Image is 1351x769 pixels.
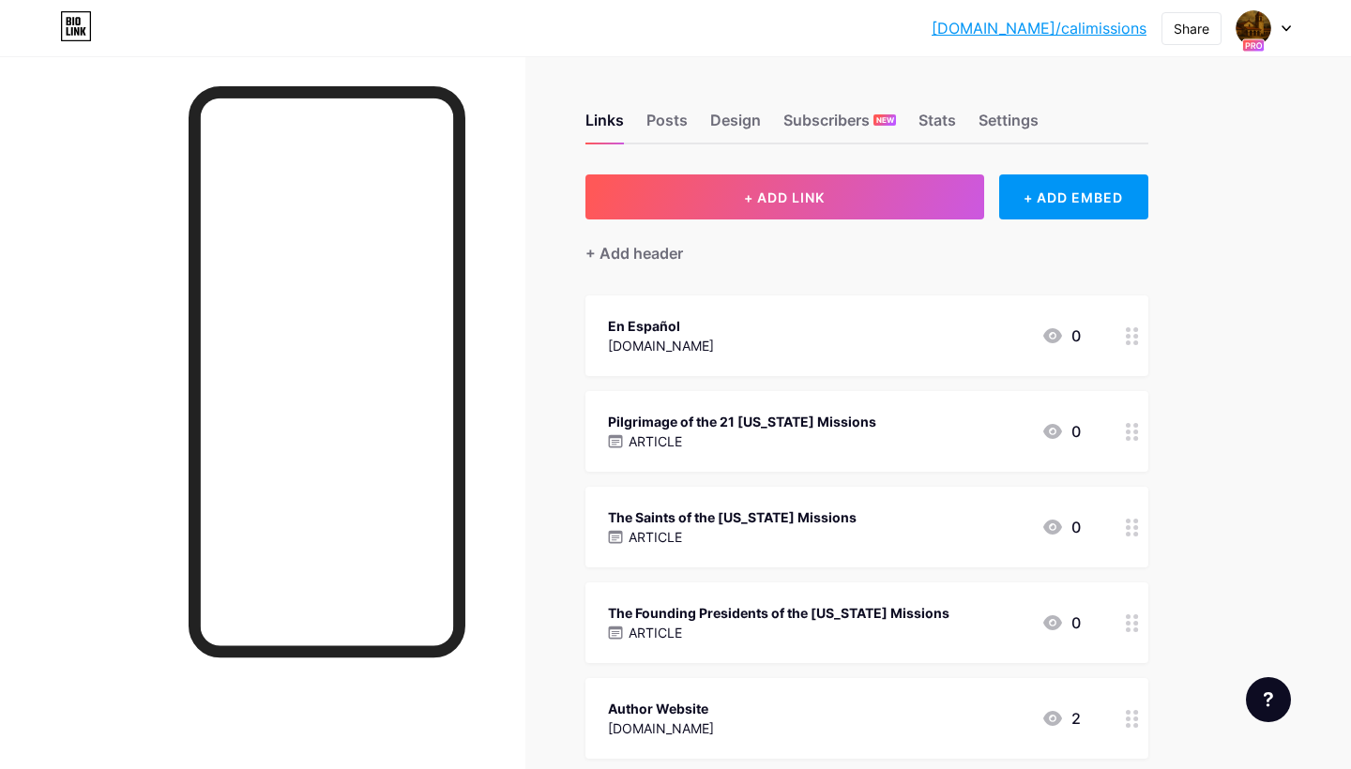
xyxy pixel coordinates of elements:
span: + ADD LINK [744,189,825,205]
div: Share [1174,19,1209,38]
div: 0 [1041,324,1081,347]
div: 0 [1041,611,1081,634]
div: Posts [646,109,688,143]
div: [DOMAIN_NAME] [608,718,714,738]
p: ARTICLE [629,527,682,547]
div: Subscribers [783,109,896,143]
div: 0 [1041,420,1081,443]
p: ARTICLE [629,623,682,642]
div: Stats [918,109,956,143]
div: En Español [608,316,714,336]
div: The Saints of the [US_STATE] Missions [608,507,857,527]
div: Pilgrimage of the 21 [US_STATE] Missions [608,412,876,431]
div: + ADD EMBED [999,174,1148,219]
div: 2 [1041,707,1081,730]
span: NEW [876,114,894,126]
div: Links [585,109,624,143]
a: [DOMAIN_NAME]/calimissions [932,17,1146,39]
div: Author Website [608,699,714,718]
div: Design [710,109,761,143]
div: The Founding Presidents of the [US_STATE] Missions [608,603,949,623]
p: ARTICLE [629,431,682,451]
div: 0 [1041,516,1081,538]
div: [DOMAIN_NAME] [608,336,714,355]
div: Settings [979,109,1039,143]
img: Martin Rivera-Salas [1236,10,1271,46]
div: + Add header [585,242,683,264]
button: + ADD LINK [585,174,984,219]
